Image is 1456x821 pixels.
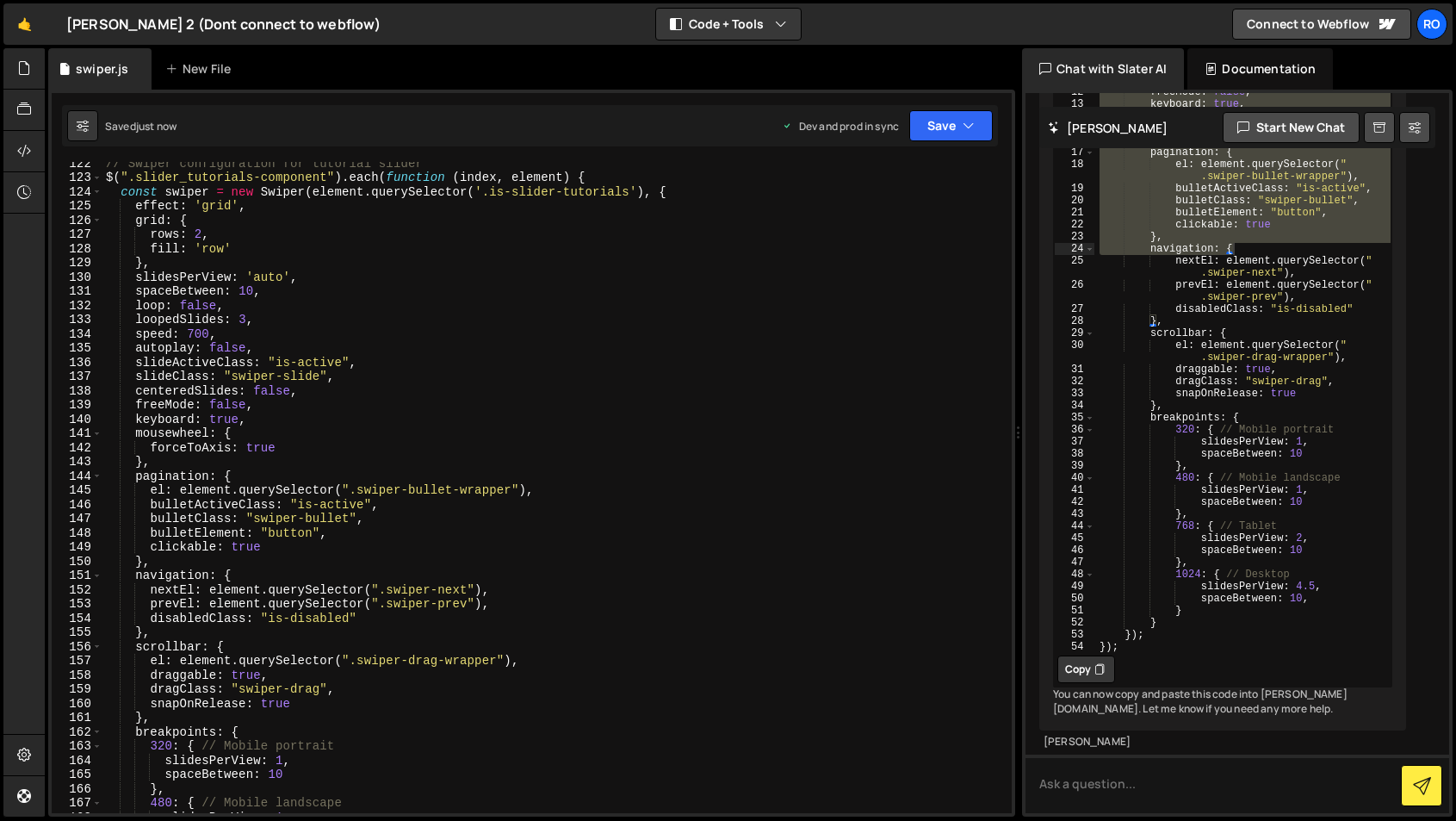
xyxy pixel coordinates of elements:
div: New File [165,60,238,78]
a: 🤙 [3,3,46,45]
div: 136 [52,356,102,370]
button: Start new chat [1223,112,1360,143]
a: Ro [1416,9,1447,40]
div: 157 [52,654,102,669]
div: 44 [1055,520,1094,532]
div: 164 [52,754,102,768]
div: 19 [1055,183,1094,195]
div: 129 [52,256,102,271]
div: 149 [52,540,102,555]
div: 53 [1055,629,1094,641]
div: 26 [1055,279,1094,303]
div: 43 [1055,508,1094,520]
div: 126 [52,214,102,228]
div: 161 [52,711,102,725]
div: 137 [52,370,102,384]
div: 152 [52,583,102,598]
div: 18 [1055,159,1094,183]
div: 50 [1055,593,1094,605]
h2: [PERSON_NAME] [1048,120,1168,136]
div: 31 [1055,364,1094,376]
div: 34 [1055,400,1094,412]
div: 165 [52,768,102,782]
div: just now [136,119,177,134]
div: 162 [52,725,102,740]
div: 33 [1055,388,1094,400]
div: Chat with Slater AI [1022,48,1184,90]
div: 158 [52,669,102,683]
div: 48 [1055,569,1094,581]
div: 138 [52,384,102,399]
div: Documentation [1187,48,1333,90]
div: 150 [52,555,102,569]
div: 122 [52,157,102,171]
a: Connect to Webflow [1232,9,1411,40]
div: 35 [1055,412,1094,424]
div: 135 [52,341,102,356]
div: 13 [1055,98,1094,110]
div: 22 [1055,219,1094,231]
div: 139 [52,398,102,413]
div: swiper.js [76,60,128,78]
div: 41 [1055,484,1094,496]
div: 12 [1055,86,1094,98]
div: 124 [52,185,102,200]
div: 160 [52,697,102,712]
div: 39 [1055,460,1094,472]
button: Save [909,110,993,141]
div: 54 [1055,641,1094,653]
div: 154 [52,612,102,626]
div: 125 [52,199,102,214]
div: 29 [1055,327,1094,339]
div: 155 [52,625,102,640]
div: 127 [52,227,102,242]
div: 38 [1055,448,1094,460]
div: 153 [52,597,102,612]
button: Copy [1057,656,1115,683]
div: 146 [52,498,102,513]
div: 131 [52,284,102,299]
div: 49 [1055,581,1094,593]
div: 145 [52,483,102,498]
div: 20 [1055,195,1094,207]
div: 123 [52,171,102,185]
div: 133 [52,313,102,327]
div: 166 [52,782,102,797]
button: Code + Tools [656,9,801,40]
div: 51 [1055,605,1094,617]
div: 147 [52,512,102,526]
div: 23 [1055,231,1094,243]
div: 45 [1055,532,1094,544]
div: 130 [52,271,102,285]
div: 24 [1055,243,1094,255]
div: 144 [52,470,102,484]
div: 134 [52,327,102,342]
div: 140 [52,413,102,427]
div: 141 [52,426,102,441]
div: 142 [52,441,102,456]
div: 17 [1055,146,1094,159]
div: 159 [52,682,102,697]
div: Dev and prod in sync [782,119,899,134]
div: 30 [1055,339,1094,364]
div: 156 [52,640,102,655]
div: 148 [52,526,102,541]
div: 46 [1055,544,1094,557]
div: 47 [1055,557,1094,569]
div: 36 [1055,424,1094,436]
div: 32 [1055,376,1094,388]
div: Saved [105,119,177,134]
div: 52 [1055,617,1094,629]
div: 143 [52,455,102,470]
div: 28 [1055,315,1094,327]
div: 42 [1055,496,1094,508]
div: 151 [52,569,102,583]
div: 163 [52,739,102,754]
div: 40 [1055,472,1094,484]
div: 25 [1055,255,1094,279]
div: 27 [1055,303,1094,315]
div: 37 [1055,436,1094,448]
div: 132 [52,299,102,314]
div: 128 [52,242,102,257]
